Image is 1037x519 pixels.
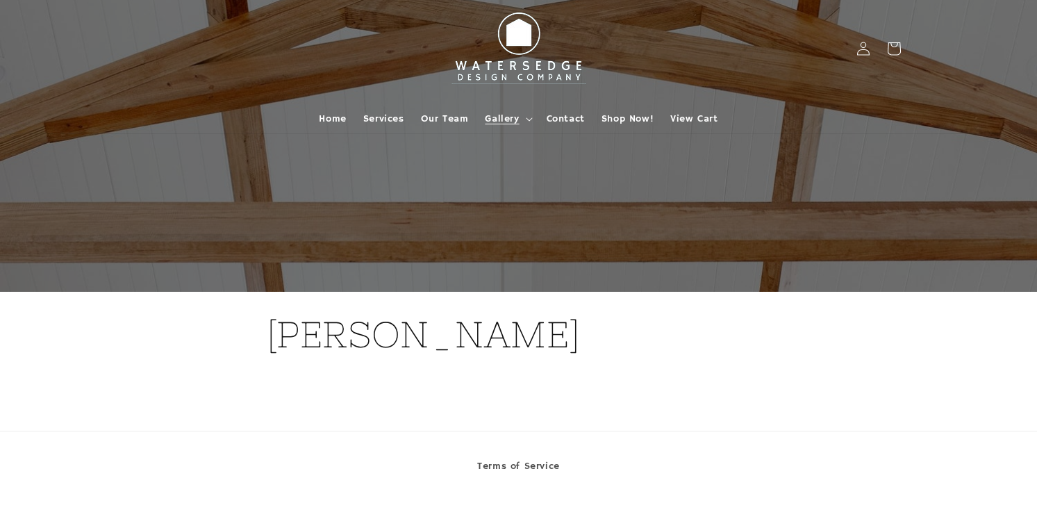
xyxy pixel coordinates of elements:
[477,458,560,479] a: Terms of Service
[538,104,593,133] a: Contact
[442,6,595,92] img: Watersedge Design Co
[355,104,413,133] a: Services
[602,113,654,125] span: Shop Now!
[310,104,354,133] a: Home
[267,311,771,359] h1: [PERSON_NAME]
[363,113,404,125] span: Services
[476,104,538,133] summary: Gallery
[662,104,726,133] a: View Cart
[547,113,585,125] span: Contact
[485,113,519,125] span: Gallery
[413,104,477,133] a: Our Team
[593,104,662,133] a: Shop Now!
[421,113,469,125] span: Our Team
[319,113,346,125] span: Home
[670,113,717,125] span: View Cart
